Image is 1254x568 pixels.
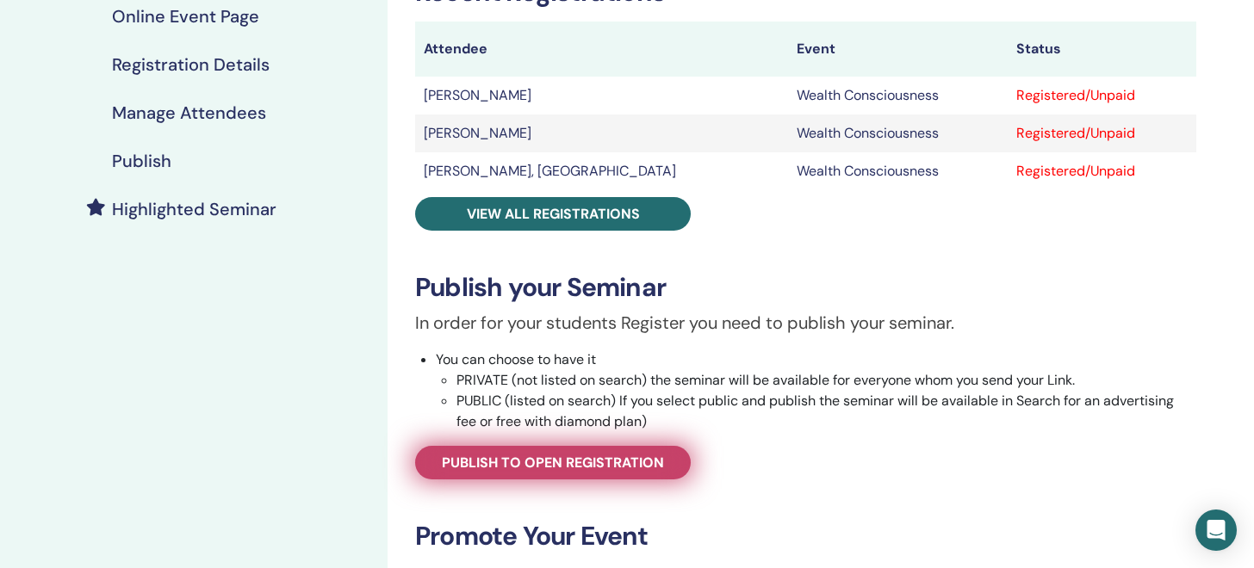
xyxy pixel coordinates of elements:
span: View all registrations [467,205,640,223]
td: [PERSON_NAME] [415,77,788,114]
div: Registered/Unpaid [1016,161,1187,182]
td: [PERSON_NAME] [415,114,788,152]
h4: Publish [112,151,171,171]
div: Open Intercom Messenger [1195,509,1237,551]
td: Wealth Consciousness [788,114,1009,152]
h4: Online Event Page [112,6,259,27]
a: View all registrations [415,197,691,231]
th: Attendee [415,22,788,77]
h4: Registration Details [112,54,270,75]
td: Wealth Consciousness [788,152,1009,190]
li: You can choose to have it [436,349,1196,432]
p: In order for your students Register you need to publish your seminar. [415,310,1196,336]
li: PUBLIC (listed on search) If you select public and publish the seminar will be available in Searc... [456,391,1196,432]
h3: Promote Your Event [415,521,1196,552]
a: Publish to open registration [415,446,691,479]
div: Registered/Unpaid [1016,85,1187,106]
div: Registered/Unpaid [1016,123,1187,144]
td: [PERSON_NAME], [GEOGRAPHIC_DATA] [415,152,788,190]
h4: Highlighted Seminar [112,199,276,219]
th: Status [1008,22,1195,77]
span: Publish to open registration [442,454,664,472]
td: Wealth Consciousness [788,77,1009,114]
li: PRIVATE (not listed on search) the seminar will be available for everyone whom you send your Link. [456,370,1196,391]
h4: Manage Attendees [112,102,266,123]
h3: Publish your Seminar [415,272,1196,303]
th: Event [788,22,1009,77]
